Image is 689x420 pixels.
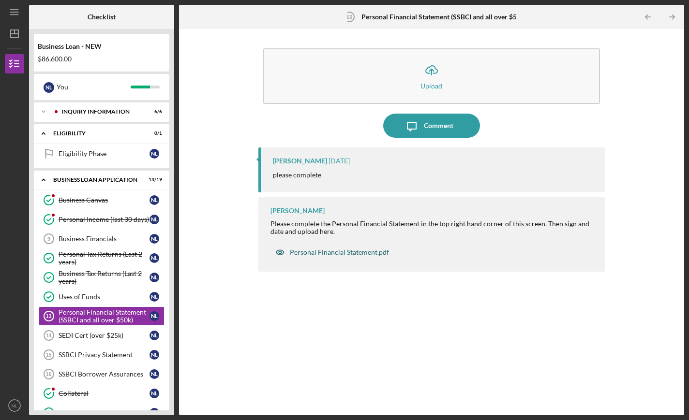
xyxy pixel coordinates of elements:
div: N L [150,273,159,282]
a: Business Tax Returns (Last 2 years)NL [39,268,165,287]
a: 16SSBCI Borrower AssurancesNL [39,364,165,384]
div: [PERSON_NAME] [270,207,325,215]
button: Personal Financial Statement.pdf [270,243,394,262]
div: N L [44,82,54,93]
div: N L [150,331,159,340]
time: 2025-10-08 18:19 [329,157,350,165]
div: Upload [420,82,442,89]
button: NL [5,396,24,415]
div: Please complete the Personal Financial Statement in the top right hand corner of this screen. The... [270,220,596,235]
a: Uses of FundsNL [39,287,165,306]
div: 6 / 6 [145,109,162,115]
div: BUSINESS LOAN APPLICATION [53,177,138,183]
div: N L [150,408,159,418]
div: Comment [424,114,453,138]
div: 13 / 19 [145,177,162,183]
div: Personal Financial Statement (SSBCI and all over $50k) [59,308,150,324]
div: N L [150,195,159,205]
tspan: 13 [346,14,352,20]
div: N L [150,215,159,224]
div: N L [150,369,159,379]
div: Business Tax Returns (Last 2 years) [59,270,150,285]
text: NL [12,403,18,408]
div: N L [150,292,159,302]
div: N L [150,149,159,159]
div: N L [150,389,159,398]
div: SSBCI Privacy Statement [59,351,150,359]
div: N L [150,234,159,244]
div: Personal Income (last 30 days) [59,216,150,223]
button: Comment [383,114,480,138]
tspan: 14 [45,333,52,338]
div: Eligibility Phase [59,150,150,158]
a: Eligibility PhaseNL [39,144,165,163]
div: N L [150,311,159,321]
button: Upload [263,48,600,104]
div: Personal Financial Statement.pdf [290,248,389,256]
b: Personal Financial Statement (SSBCI and all over $50k) [361,13,526,21]
div: Personal Tax Returns (Last 2 years) [59,250,150,266]
a: 13Personal Financial Statement (SSBCI and all over $50k)NL [39,306,165,326]
tspan: 15 [45,352,51,358]
tspan: 13 [45,313,51,319]
a: 15SSBCI Privacy StatementNL [39,345,165,364]
a: 14SEDI Cert (over $25k)NL [39,326,165,345]
div: 0 / 1 [145,130,162,136]
div: N L [150,253,159,263]
div: Collateral [59,390,150,397]
div: Business Financials [59,235,150,243]
p: please complete [273,170,321,180]
a: Personal Tax Returns (Last 2 years)NL [39,248,165,268]
div: Business Canvas [59,196,150,204]
div: You [57,79,131,95]
div: SSBCI Borrower Assurances [59,370,150,378]
b: Checklist [88,13,116,21]
a: 9Business FinancialsNL [39,229,165,248]
div: Uses of Funds [59,293,150,301]
a: Business CanvasNL [39,190,165,210]
div: $86,600.00 [38,55,165,63]
a: Personal Income (last 30 days)NL [39,210,165,229]
div: ELIGIBILITY [53,130,138,136]
div: Business Loan - NEW [38,43,165,50]
div: N L [150,350,159,360]
div: EIN Number [59,409,150,417]
tspan: 16 [45,371,51,377]
div: INQUIRY INFORMATION [61,109,138,115]
tspan: 9 [47,236,50,242]
div: [PERSON_NAME] [273,157,327,165]
a: CollateralNL [39,384,165,403]
div: SEDI Cert (over $25k) [59,332,150,339]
